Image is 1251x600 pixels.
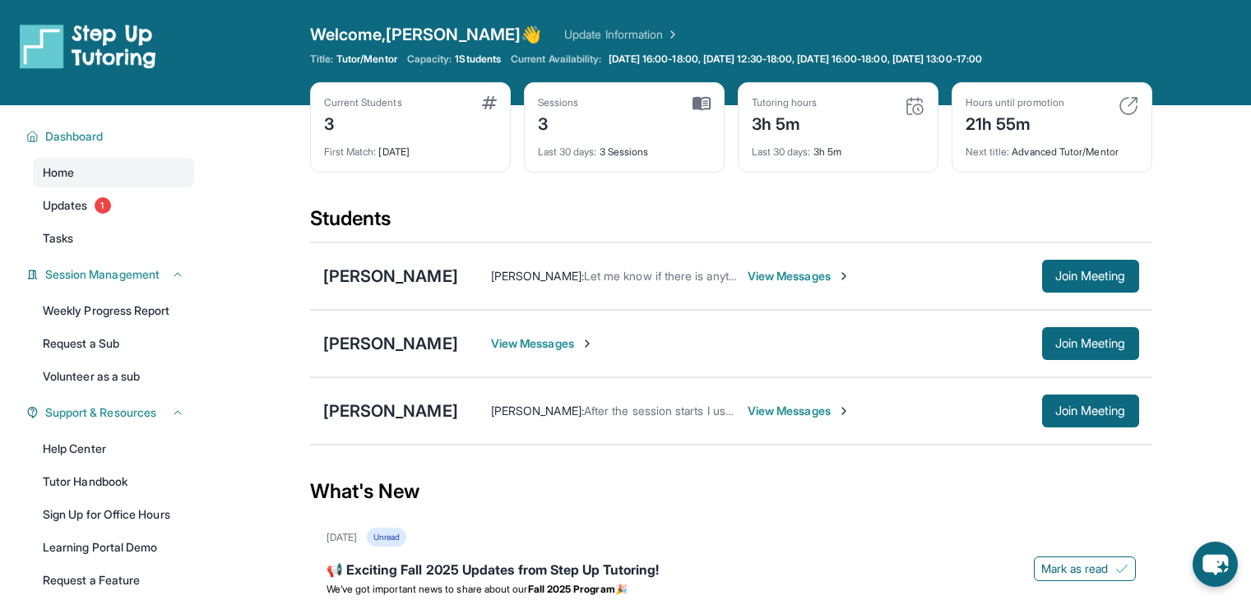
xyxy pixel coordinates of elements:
[837,404,850,418] img: Chevron-Right
[310,23,542,46] span: Welcome, [PERSON_NAME] 👋
[1119,96,1138,116] img: card
[39,266,184,283] button: Session Management
[33,565,194,595] a: Request a Feature
[310,455,1152,528] div: What's New
[1042,395,1139,427] button: Join Meeting
[407,53,452,66] span: Capacity:
[1042,260,1139,293] button: Join Meeting
[1193,542,1238,587] button: chat-button
[609,53,982,66] span: [DATE] 16:00-18:00, [DATE] 12:30-18:00, [DATE] 16:00-18:00, [DATE] 13:00-17:00
[605,53,985,66] a: [DATE] 16:00-18:00, [DATE] 12:30-18:00, [DATE] 16:00-18:00, [DATE] 13:00-17:00
[1115,562,1128,575] img: Mark as read
[584,269,1009,283] span: Let me know if there is anything you need the session starts in just a few minutes
[33,467,194,496] a: Tutor Handbook
[966,145,1010,158] span: Next title :
[310,53,333,66] span: Title:
[752,109,818,136] div: 3h 5m
[581,337,594,350] img: Chevron-Right
[310,205,1152,242] div: Students
[33,158,194,187] a: Home
[693,96,711,111] img: card
[45,266,160,283] span: Session Management
[1055,271,1126,281] span: Join Meeting
[1034,556,1136,581] button: Mark as read
[538,145,597,158] span: Last 30 days :
[43,197,88,214] span: Updates
[367,528,406,547] div: Unread
[323,332,458,355] div: [PERSON_NAME]
[966,109,1064,136] div: 21h 55m
[45,128,104,145] span: Dashboard
[324,136,497,159] div: [DATE]
[511,53,601,66] span: Current Availability:
[966,96,1064,109] div: Hours until promotion
[327,531,357,544] div: [DATE]
[33,224,194,253] a: Tasks
[324,96,402,109] div: Current Students
[491,404,584,418] span: [PERSON_NAME] :
[752,96,818,109] div: Tutoring hours
[1055,339,1126,348] span: Join Meeting
[39,404,184,421] button: Support & Resources
[95,197,111,214] span: 1
[491,269,584,283] span: [PERSON_NAME] :
[663,26,679,43] img: Chevron Right
[324,145,377,158] span: First Match :
[584,404,1024,418] span: After the session starts I usually wait about 15-20 minutes before leaving the session
[323,399,458,422] div: [PERSON_NAME]
[323,265,458,288] div: [PERSON_NAME]
[491,335,594,352] span: View Messages
[455,53,501,66] span: 1 Students
[538,109,579,136] div: 3
[33,533,194,562] a: Learning Portal Demo
[752,145,811,158] span: Last 30 days :
[327,583,528,595] span: We’ve got important news to share about our
[33,296,194,325] a: Weekly Progress Report
[1055,406,1126,416] span: Join Meeting
[33,434,194,464] a: Help Center
[33,500,194,529] a: Sign Up for Office Hours
[482,96,497,109] img: card
[538,136,711,159] div: 3 Sessions
[33,191,194,220] a: Updates1
[324,109,402,136] div: 3
[538,96,579,109] div: Sessions
[564,26,679,43] a: Update Information
[837,270,850,283] img: Chevron-Right
[336,53,397,66] span: Tutor/Mentor
[39,128,184,145] button: Dashboard
[615,583,628,595] span: 🎉
[748,403,850,419] span: View Messages
[528,583,615,595] strong: Fall 2025 Program
[1042,327,1139,360] button: Join Meeting
[1041,561,1109,577] span: Mark as read
[905,96,924,116] img: card
[752,136,924,159] div: 3h 5m
[43,164,74,181] span: Home
[20,23,156,69] img: logo
[43,230,73,247] span: Tasks
[33,362,194,391] a: Volunteer as a sub
[966,136,1138,159] div: Advanced Tutor/Mentor
[33,329,194,358] a: Request a Sub
[327,560,1136,583] div: 📢 Exciting Fall 2025 Updates from Step Up Tutoring!
[45,404,156,421] span: Support & Resources
[748,268,850,284] span: View Messages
